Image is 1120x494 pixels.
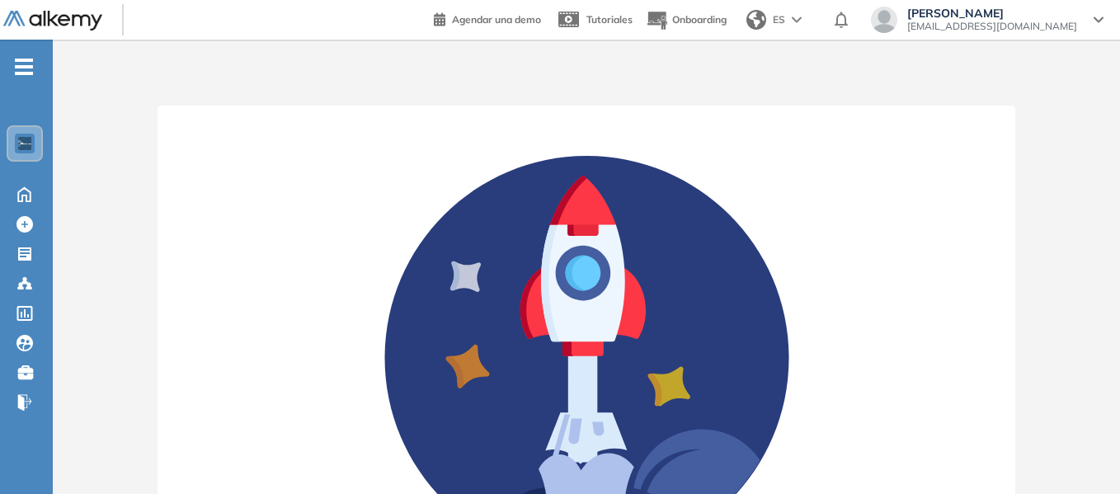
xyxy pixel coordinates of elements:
[672,13,727,26] span: Onboarding
[15,65,33,68] i: -
[907,7,1077,20] span: [PERSON_NAME]
[18,137,31,150] img: https://assets.alkemy.org/workspaces/1802/d452bae4-97f6-47ab-b3bf-1c40240bc960.jpg
[434,8,541,28] a: Agendar una demo
[452,13,541,26] span: Agendar una demo
[907,20,1077,33] span: [EMAIL_ADDRESS][DOMAIN_NAME]
[792,16,802,23] img: arrow
[586,13,633,26] span: Tutoriales
[746,10,766,30] img: world
[646,2,727,38] button: Onboarding
[3,11,102,31] img: Logo
[773,12,785,27] span: ES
